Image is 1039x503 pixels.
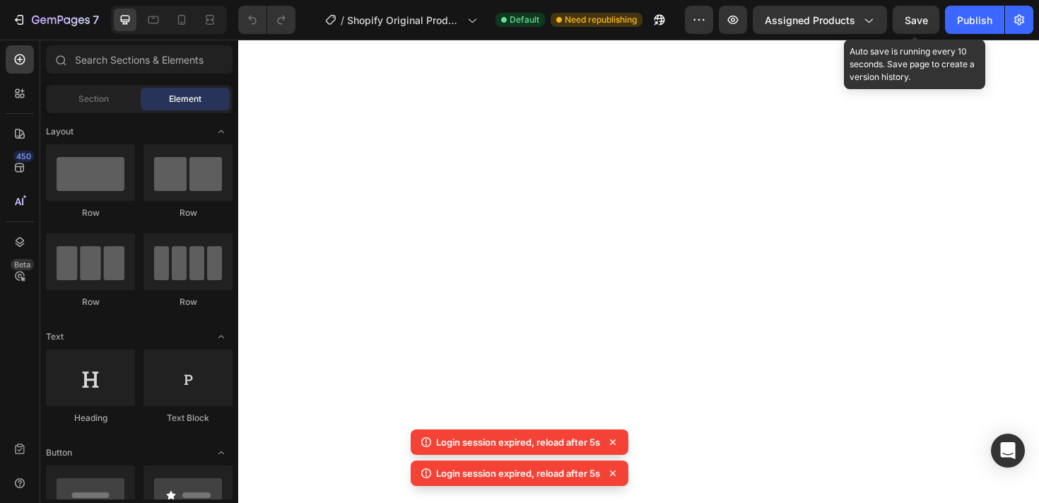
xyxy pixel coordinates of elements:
span: Assigned Products [765,13,855,28]
span: Toggle open [210,325,233,348]
button: Publish [945,6,1004,34]
span: Shopify Original Product Template [347,13,462,28]
div: Open Intercom Messenger [991,434,1025,468]
div: Row [46,207,135,219]
div: 450 [13,151,34,162]
div: Undo/Redo [238,6,295,34]
p: Login session expired, reload after 5s [436,466,600,480]
div: Row [143,296,233,308]
span: Button [46,446,72,459]
div: Row [143,207,233,219]
input: Search Sections & Elements [46,45,233,74]
iframe: Design area [238,38,1039,456]
div: Row [46,296,135,308]
span: Save [905,14,928,26]
p: 7 [93,11,99,28]
span: Toggle open [210,120,233,143]
span: Text [46,330,64,343]
div: Text Block [143,412,233,424]
p: Login session expired, reload after 5s [436,435,600,449]
span: Layout [46,125,74,138]
span: / [341,13,344,28]
div: Publish [957,13,992,28]
button: 7 [6,6,105,34]
span: Toggle open [210,441,233,464]
button: Assigned Products [753,6,887,34]
span: Section [78,93,109,105]
span: Default [510,13,539,26]
span: Need republishing [565,13,637,26]
div: Heading [46,412,135,424]
button: Save [893,6,939,34]
span: Element [169,93,201,105]
div: Beta [11,259,34,270]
